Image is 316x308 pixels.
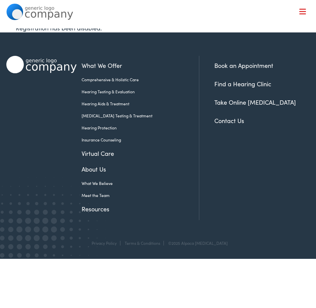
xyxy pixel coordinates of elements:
a: About Us [82,165,189,174]
div: ©2025 Alpaca [MEDICAL_DATA] [165,241,228,245]
a: What We Offer [82,61,189,70]
a: What We Believe [82,180,189,186]
a: Terms & Conditions [125,240,160,246]
a: What We Offer [11,27,310,47]
a: [MEDICAL_DATA] Testing & Treatment [82,113,189,119]
a: Hearing Protection [82,125,189,131]
a: Contact Us [214,116,244,125]
a: Virtual Care [82,149,189,158]
a: Insurance Counseling [82,137,189,143]
a: Resources [82,204,189,213]
a: Book an Appointment [214,61,273,70]
a: Take Online [MEDICAL_DATA] [214,98,296,106]
a: Hearing Testing & Evaluation [82,89,189,95]
a: Find a Hearing Clinic [214,80,271,88]
a: Hearing Aids & Treatment [82,101,189,107]
a: Privacy Policy [92,240,117,246]
a: Comprehensive & Holistic Care [82,77,189,83]
img: Alpaca Audiology [6,56,77,73]
a: Meet the Team [82,192,189,198]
